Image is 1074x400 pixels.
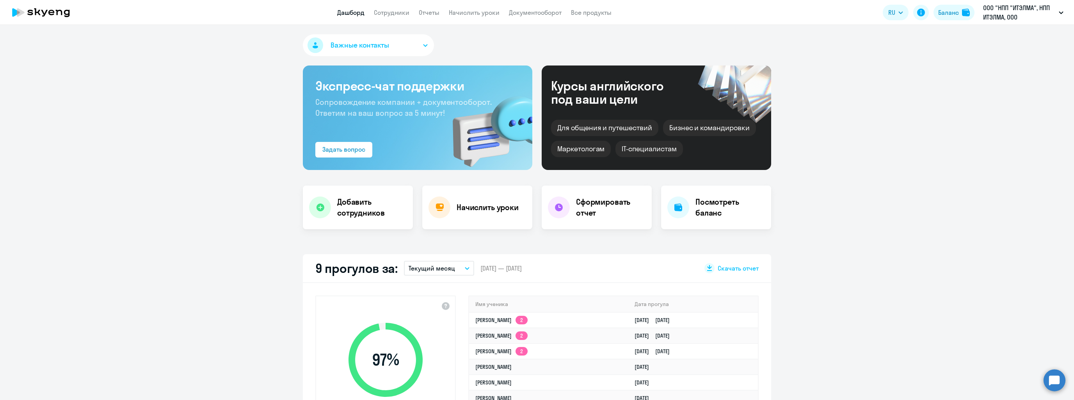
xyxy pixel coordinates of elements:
a: Сотрудники [374,9,409,16]
th: Дата прогула [628,296,758,312]
a: [PERSON_NAME]2 [475,332,528,339]
a: Документооборот [509,9,562,16]
button: ООО "НПП "ИТЭЛМА", НПП ИТЭЛМА, ООО [979,3,1067,22]
div: IT-специалистам [615,141,683,157]
a: Начислить уроки [449,9,500,16]
button: Важные контакты [303,34,434,56]
span: 97 % [341,350,430,369]
button: Балансbalance [934,5,974,20]
button: Текущий месяц [404,261,474,276]
span: [DATE] — [DATE] [480,264,522,273]
a: [PERSON_NAME] [475,379,512,386]
a: [PERSON_NAME]2 [475,317,528,324]
a: Отчеты [419,9,439,16]
app-skyeng-badge: 2 [516,316,528,324]
span: RU [888,8,895,17]
h3: Экспресс-чат поддержки [315,78,520,94]
div: Бизнес и командировки [663,120,756,136]
div: Курсы английского под ваши цели [551,79,685,106]
a: [PERSON_NAME]2 [475,348,528,355]
span: Сопровождение компании + документооборот. Ответим на ваш вопрос за 5 минут! [315,97,492,118]
a: [DATE] [635,363,655,370]
a: [PERSON_NAME] [475,363,512,370]
div: Задать вопрос [322,145,365,154]
h4: Сформировать отчет [576,196,645,218]
button: RU [883,5,909,20]
div: Баланс [938,8,959,17]
p: Текущий месяц [409,264,455,273]
app-skyeng-badge: 2 [516,347,528,356]
button: Задать вопрос [315,142,372,158]
app-skyeng-badge: 2 [516,331,528,340]
img: balance [962,9,970,16]
h4: Посмотреть баланс [695,196,765,218]
span: Скачать отчет [718,264,759,273]
a: [DATE] [635,379,655,386]
a: [DATE][DATE] [635,332,676,339]
img: bg-img [441,82,532,170]
a: Дашборд [337,9,365,16]
a: [DATE][DATE] [635,317,676,324]
a: [DATE][DATE] [635,348,676,355]
span: Важные контакты [331,40,389,50]
th: Имя ученика [469,296,628,312]
a: Все продукты [571,9,612,16]
h4: Начислить уроки [457,202,519,213]
div: Для общения и путешествий [551,120,658,136]
h2: 9 прогулов за: [315,260,398,276]
h4: Добавить сотрудников [337,196,407,218]
p: ООО "НПП "ИТЭЛМА", НПП ИТЭЛМА, ООО [983,3,1056,22]
div: Маркетологам [551,141,611,157]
